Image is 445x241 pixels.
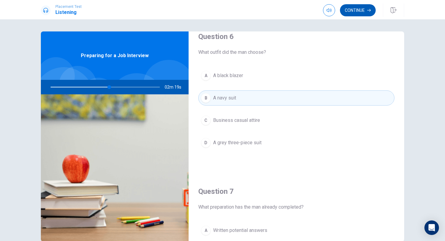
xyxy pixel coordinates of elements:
span: What preparation has the man already completed? [198,204,394,211]
span: Written potential answers [213,227,267,234]
h4: Question 6 [198,32,394,41]
div: B [201,93,211,103]
h1: Listening [55,9,82,16]
span: Preparing for a Job Interview [81,52,149,59]
span: 02m 19s [165,80,186,94]
div: A [201,226,211,235]
button: CBusiness casual attire [198,113,394,128]
div: A [201,71,211,80]
span: Business casual attire [213,117,260,124]
span: What outfit did the man choose? [198,49,394,56]
div: C [201,116,211,125]
span: A navy suit [213,94,236,102]
button: AA black blazer [198,68,394,83]
button: BA navy suit [198,90,394,106]
h4: Question 7 [198,187,394,196]
button: DA grey three-piece suit [198,135,394,150]
div: Open Intercom Messenger [424,220,439,235]
button: Continue [340,4,376,16]
span: Placement Test [55,5,82,9]
span: A black blazer [213,72,243,79]
span: A grey three-piece suit [213,139,262,146]
button: AWritten potential answers [198,223,394,238]
div: D [201,138,211,148]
